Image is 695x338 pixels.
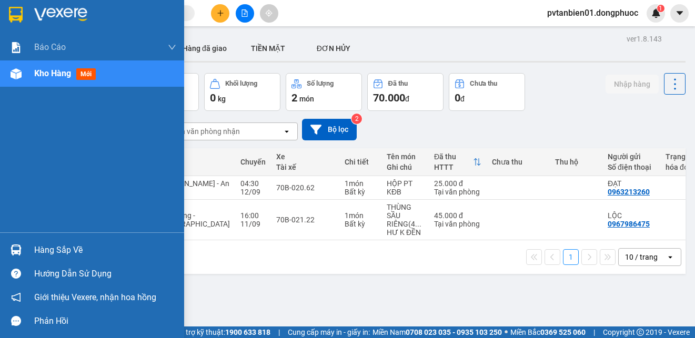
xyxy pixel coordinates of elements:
[351,114,362,124] sup: 2
[291,91,297,104] span: 2
[11,292,21,302] span: notification
[434,163,473,171] div: HTTT
[505,330,508,334] span: ⚪️
[276,163,334,171] div: Tài xế
[659,5,662,12] span: 1
[637,329,644,336] span: copyright
[240,211,266,220] div: 16:00
[34,266,176,282] div: Hướng dẫn sử dụng
[288,326,370,338] span: Cung cấp máy in - giấy in:
[608,179,655,188] div: ĐẠT
[555,158,597,166] div: Thu hộ
[625,252,658,262] div: 10 / trang
[260,4,278,23] button: aim
[218,95,226,103] span: kg
[9,7,23,23] img: logo-vxr
[434,220,481,228] div: Tại văn phòng
[317,44,350,53] span: ĐƠN HỦY
[373,91,405,104] span: 70.000
[34,313,176,329] div: Phản hồi
[387,179,424,188] div: HỘP PT
[11,269,21,279] span: question-circle
[387,228,424,237] div: HƯ K ĐỀN
[159,158,230,166] div: Tuyến
[539,6,647,19] span: pvtanbien01.dongphuoc
[627,33,662,45] div: ver 1.8.143
[283,127,291,136] svg: open
[302,119,357,140] button: Bộ lọc
[657,5,664,12] sup: 1
[225,80,257,87] div: Khối lượng
[225,328,270,336] strong: 1900 633 818
[168,126,240,137] div: Chọn văn phòng nhận
[510,326,586,338] span: Miền Bắc
[34,68,71,78] span: Kho hàng
[675,8,684,18] span: caret-down
[240,179,266,188] div: 04:30
[204,73,280,111] button: Khối lượng0kg
[168,43,176,52] span: down
[345,220,376,228] div: Bất kỳ
[540,328,586,336] strong: 0369 525 060
[449,73,525,111] button: Chưa thu0đ
[299,95,314,103] span: món
[286,73,362,111] button: Số lượng2món
[276,152,334,161] div: Xe
[606,75,659,94] button: Nhập hàng
[211,4,229,23] button: plus
[387,152,424,161] div: Tên món
[608,152,655,161] div: Người gửi
[175,326,270,338] span: Hỗ trợ kỹ thuật:
[34,291,156,304] span: Giới thiệu Vexere, nhận hoa hồng
[670,4,689,23] button: caret-down
[345,188,376,196] div: Bất kỳ
[434,179,481,188] div: 25.000 đ
[608,163,655,171] div: Số điện thoại
[434,211,481,220] div: 45.000 đ
[210,91,216,104] span: 0
[415,220,421,228] span: ...
[470,80,497,87] div: Chưa thu
[651,8,661,18] img: icon-new-feature
[174,36,235,61] button: Hàng đã giao
[563,249,579,265] button: 1
[34,40,66,54] span: Báo cáo
[265,9,273,17] span: aim
[367,73,444,111] button: Đã thu70.000đ
[251,44,285,53] span: TIỀN MẶT
[387,188,424,196] div: KĐB
[11,244,22,255] img: warehouse-icon
[76,68,96,80] span: mới
[34,242,176,258] div: Hàng sắp về
[372,326,502,338] span: Miền Nam
[608,211,655,220] div: LỘC
[492,158,545,166] div: Chưa thu
[345,211,376,220] div: 1 món
[307,80,334,87] div: Số lượng
[345,158,376,166] div: Chi tiết
[434,188,481,196] div: Tại văn phòng
[11,42,22,53] img: solution-icon
[387,203,424,228] div: THÙNG SẦU RIÊNG(4 TRÁI)
[388,80,408,87] div: Đã thu
[593,326,595,338] span: |
[276,216,334,224] div: 70B-021.22
[460,95,465,103] span: đ
[240,188,266,196] div: 12/09
[406,328,502,336] strong: 0708 023 035 - 0935 103 250
[11,68,22,79] img: warehouse-icon
[278,326,280,338] span: |
[159,179,229,196] span: [PERSON_NAME] - An Sương
[608,188,650,196] div: 0963213260
[405,95,409,103] span: đ
[241,9,248,17] span: file-add
[240,220,266,228] div: 11/09
[236,4,254,23] button: file-add
[429,148,487,176] th: Toggle SortBy
[345,179,376,188] div: 1 món
[240,158,266,166] div: Chuyến
[217,9,224,17] span: plus
[608,220,650,228] div: 0967986475
[387,163,424,171] div: Ghi chú
[455,91,460,104] span: 0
